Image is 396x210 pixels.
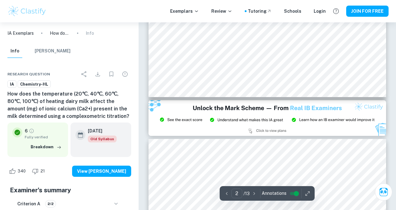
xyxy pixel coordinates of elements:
[18,80,51,88] a: Chemistry-HL
[248,8,272,15] a: Tutoring
[14,168,29,174] span: 340
[314,8,326,15] a: Login
[284,8,301,15] a: Schools
[88,127,112,134] h6: [DATE]
[29,142,63,152] button: Breakdown
[92,68,104,80] div: Download
[375,183,392,201] button: Ask Clai
[331,6,341,16] button: Help and Feedback
[29,128,34,134] a: Grade fully verified
[35,44,71,58] button: [PERSON_NAME]
[262,190,286,197] span: Annotations
[25,134,63,140] span: Fully verified
[170,8,199,15] p: Exemplars
[86,30,94,37] p: Info
[17,200,40,207] h6: Criterion A
[8,81,16,87] span: IA
[10,185,129,195] h5: Examiner's summary
[7,166,29,176] div: Like
[88,136,117,142] div: Starting from the May 2025 session, the Chemistry IA requirements have changed. It's OK to refer ...
[45,201,56,207] span: 2/2
[25,127,28,134] p: 6
[7,80,16,88] a: IA
[30,166,48,176] div: Dislike
[119,68,131,80] div: Report issue
[148,100,386,136] img: Ad
[18,81,50,87] span: Chemistry-HL
[105,68,118,80] div: Bookmark
[37,168,48,174] span: 21
[7,30,34,37] a: IA Exemplars
[7,44,22,58] button: Info
[72,166,131,177] button: View [PERSON_NAME]
[7,71,50,77] span: Research question
[78,68,90,80] div: Share
[7,90,131,120] h6: How does the temperature (20℃, 40℃, 60℃, 80℃, 100℃) of heating dairy milk affect the amount (mg) ...
[7,5,47,17] img: Clastify logo
[211,8,232,15] p: Review
[346,6,389,17] button: JOIN FOR FREE
[88,136,117,142] span: Old Syllabus
[50,30,70,37] p: How does the temperature (20℃, 40℃, 60℃, 80℃, 100℃) of heating dairy milk affect the amount (mg) ...
[243,190,250,197] p: / 13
